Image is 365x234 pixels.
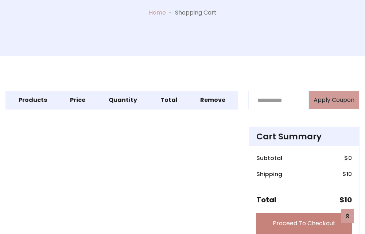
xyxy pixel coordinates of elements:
h5: $ [339,195,352,204]
h5: Total [256,195,276,204]
th: Remove [188,91,238,110]
h4: Cart Summary [256,131,352,142]
span: 10 [344,195,352,205]
th: Price [60,91,96,110]
span: 0 [348,154,352,162]
p: Shopping Cart [175,8,217,17]
h6: Subtotal [256,155,282,162]
h6: $ [342,171,352,178]
button: Apply Coupon [309,91,359,109]
a: Home [149,8,166,17]
p: - [166,8,175,17]
h6: Shipping [256,171,282,178]
th: Total [150,91,188,110]
th: Quantity [96,91,150,110]
h6: $ [344,155,352,162]
span: 10 [346,170,352,178]
th: Products [6,91,60,110]
a: Proceed To Checkout [256,213,352,234]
